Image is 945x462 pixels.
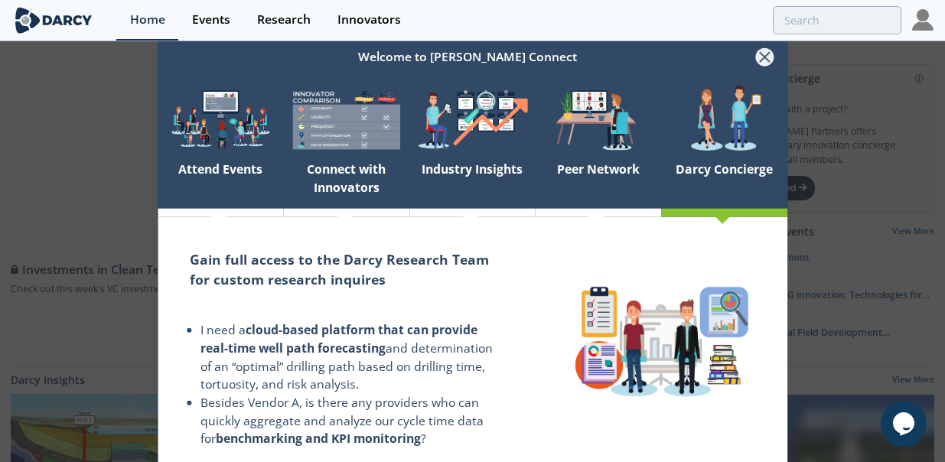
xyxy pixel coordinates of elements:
[536,84,662,155] img: welcome-attend-b816887fc24c32c29d1763c6e0ddb6e6.png
[158,84,284,155] img: welcome-explore-560578ff38cea7c86bcfe544b5e45342.png
[192,14,230,26] div: Events
[661,155,787,209] div: Darcy Concierge
[283,155,409,209] div: Connect with Innovators
[661,84,787,155] img: welcome-concierge-wide-20dccca83e9cbdbb601deee24fb8df72.png
[200,321,477,356] strong: cloud-based platform that can provide real-time well path forecasting
[179,42,756,71] div: Welcome to [PERSON_NAME] Connect
[190,249,503,290] h2: Gain full access to the Darcy Research Team for custom research inquires
[773,6,901,34] input: Advanced Search
[337,14,401,26] div: Innovators
[257,14,311,26] div: Research
[881,401,930,447] iframe: chat widget
[200,321,503,394] li: I need a and determination of an “optimal” drilling path based on drilling time, tortuosity, and ...
[200,394,503,448] li: Besides Vendor A, is there any providers who can quickly aggregate and analyze our cycle time dat...
[567,278,756,404] img: concierge-details-e70ed233a7353f2f363bd34cf2359179.png
[409,155,536,209] div: Industry Insights
[536,155,662,209] div: Peer Network
[409,84,536,155] img: welcome-find-a12191a34a96034fcac36f4ff4d37733.png
[216,430,421,447] strong: benchmarking and KPI monitoring
[912,9,934,31] img: Profile
[130,14,165,26] div: Home
[12,7,96,34] img: logo-wide.svg
[158,155,284,209] div: Attend Events
[283,84,409,155] img: welcome-compare-1b687586299da8f117b7ac84fd957760.png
